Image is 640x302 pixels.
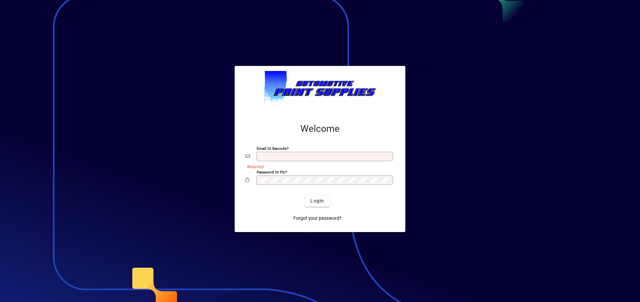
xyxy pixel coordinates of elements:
[245,123,395,135] h2: Welcome
[310,197,324,204] span: Login
[293,215,342,222] span: Forgot your password?
[257,170,285,174] mat-label: Password or Pin
[305,195,329,207] button: Login
[257,146,287,151] mat-label: Email or Barcode
[247,163,389,170] mat-error: Required
[291,212,344,224] a: Forgot your password?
